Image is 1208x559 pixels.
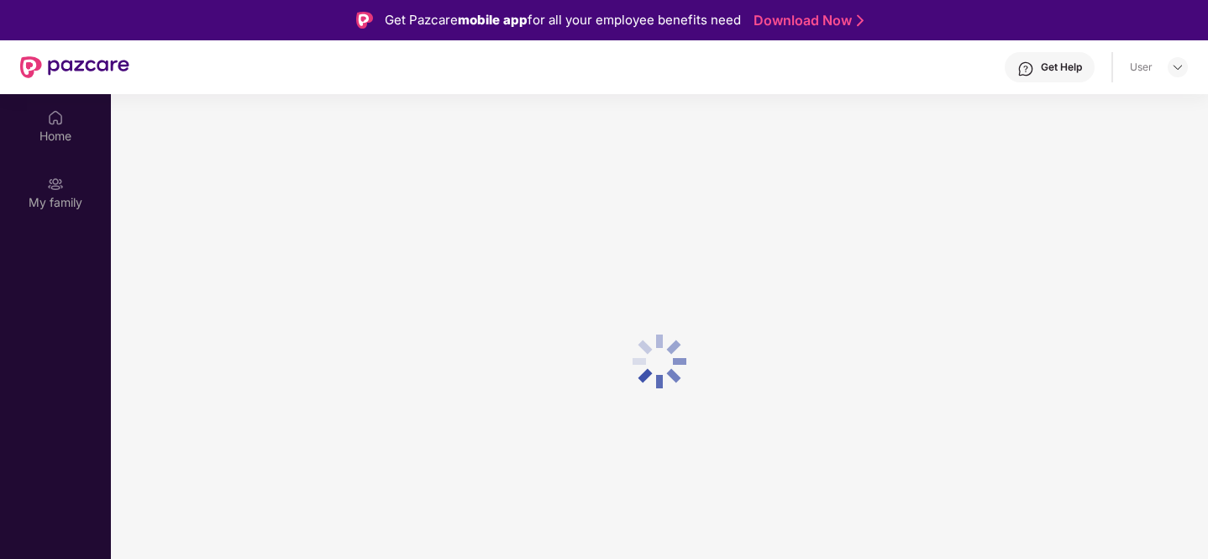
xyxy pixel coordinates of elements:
img: svg+xml;base64,PHN2ZyBpZD0iRHJvcGRvd24tMzJ4MzIiIHhtbG5zPSJodHRwOi8vd3d3LnczLm9yZy8yMDAwL3N2ZyIgd2... [1171,61,1184,74]
img: svg+xml;base64,PHN2ZyBpZD0iSG9tZSIgeG1sbnM9Imh0dHA6Ly93d3cudzMub3JnLzIwMDAvc3ZnIiB3aWR0aD0iMjAiIG... [47,109,64,126]
div: User [1130,61,1153,74]
img: Logo [356,12,373,29]
img: svg+xml;base64,PHN2ZyB3aWR0aD0iMjAiIGhlaWdodD0iMjAiIHZpZXdCb3g9IjAgMCAyMCAyMCIgZmlsbD0ibm9uZSIgeG... [47,176,64,192]
a: Download Now [754,12,859,29]
div: Get Help [1041,61,1082,74]
div: Get Pazcare for all your employee benefits need [385,10,741,30]
img: New Pazcare Logo [20,56,129,78]
img: Stroke [857,12,864,29]
strong: mobile app [458,12,528,28]
img: svg+xml;base64,PHN2ZyBpZD0iSGVscC0zMngzMiIgeG1sbnM9Imh0dHA6Ly93d3cudzMub3JnLzIwMDAvc3ZnIiB3aWR0aD... [1017,61,1034,77]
